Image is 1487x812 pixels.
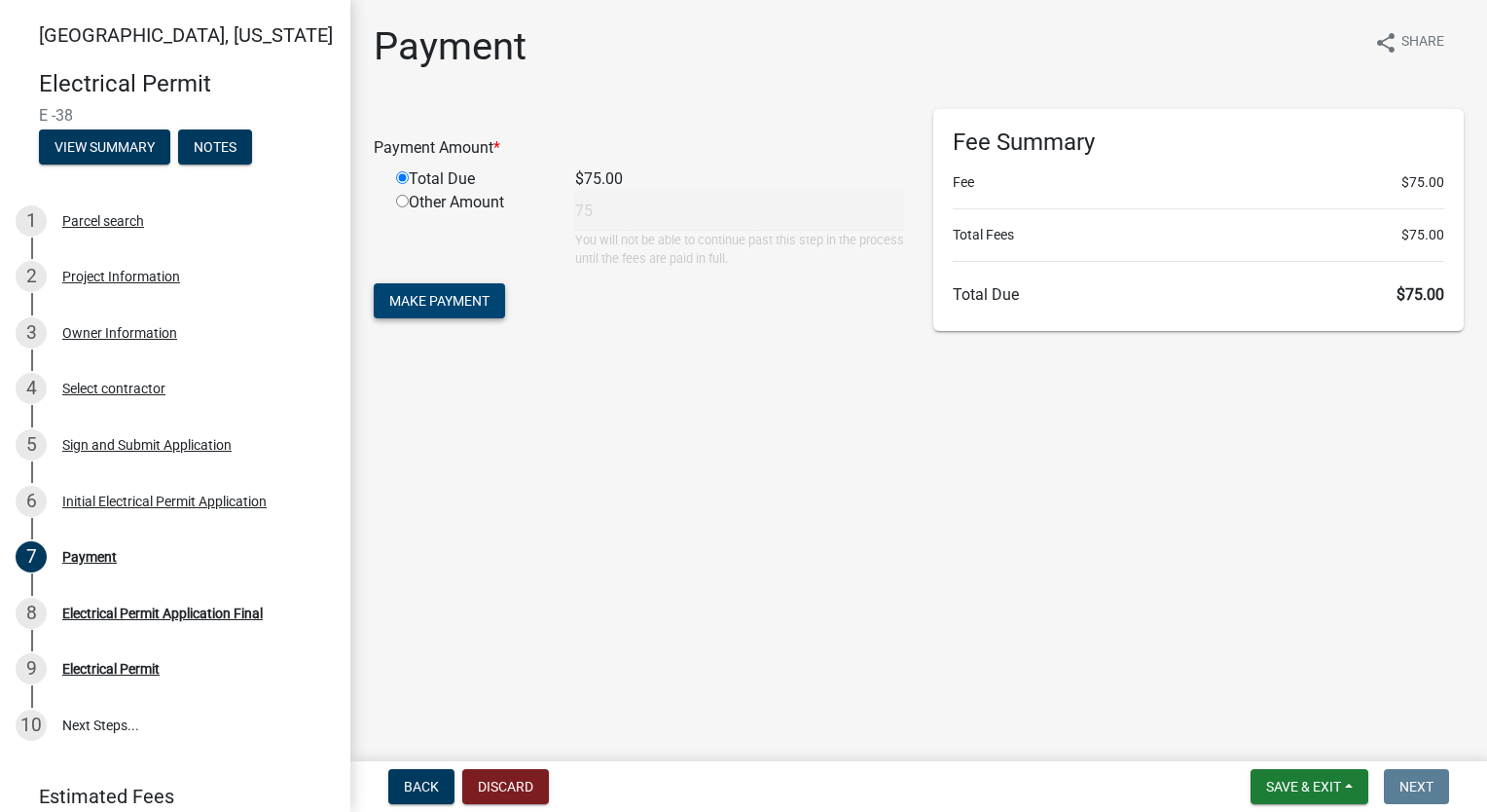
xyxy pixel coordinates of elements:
li: Fee [953,172,1444,193]
div: 10 [16,710,47,741]
h4: Electrical Permit [39,70,335,98]
wm-modal-confirm: Notes [178,140,252,156]
div: Project Information [62,270,180,283]
div: Initial Electrical Permit Application [62,495,267,508]
span: $75.00 [1401,225,1444,245]
div: 3 [16,317,47,349]
span: Share [1401,31,1444,55]
button: Discard [462,769,549,804]
span: [GEOGRAPHIC_DATA], [US_STATE] [39,23,333,47]
span: $75.00 [1401,172,1444,193]
div: $75.00 [561,167,919,191]
div: Sign and Submit Application [62,438,232,452]
wm-modal-confirm: Summary [39,140,170,156]
div: Other Amount [381,191,561,268]
div: Parcel search [62,214,144,228]
span: Back [404,779,439,794]
div: 2 [16,261,47,292]
span: Make Payment [389,293,490,309]
div: Select contractor [62,382,165,395]
li: Total Fees [953,225,1444,245]
div: 7 [16,541,47,572]
button: shareShare [1359,23,1460,61]
div: Electrical Permit [62,662,160,676]
div: Payment Amount [359,136,919,160]
div: 9 [16,653,47,684]
div: 1 [16,205,47,237]
div: 5 [16,429,47,461]
span: $75.00 [1396,285,1444,304]
div: 8 [16,598,47,629]
button: Notes [178,129,252,165]
span: E -38 [39,106,311,125]
div: Total Due [381,167,561,191]
button: View Summary [39,129,170,165]
h1: Payment [374,23,526,70]
span: Next [1399,779,1433,794]
h6: Fee Summary [953,129,1444,157]
i: share [1374,31,1397,55]
span: Save & Exit [1266,779,1341,794]
button: Save & Exit [1251,769,1368,804]
div: Owner Information [62,326,177,340]
div: 4 [16,373,47,404]
div: Electrical Permit Application Final [62,607,263,620]
div: Payment [62,550,117,564]
button: Make Payment [374,283,505,318]
div: 6 [16,486,47,517]
button: Next [1384,769,1449,804]
button: Back [388,769,454,804]
h6: Total Due [953,285,1444,304]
